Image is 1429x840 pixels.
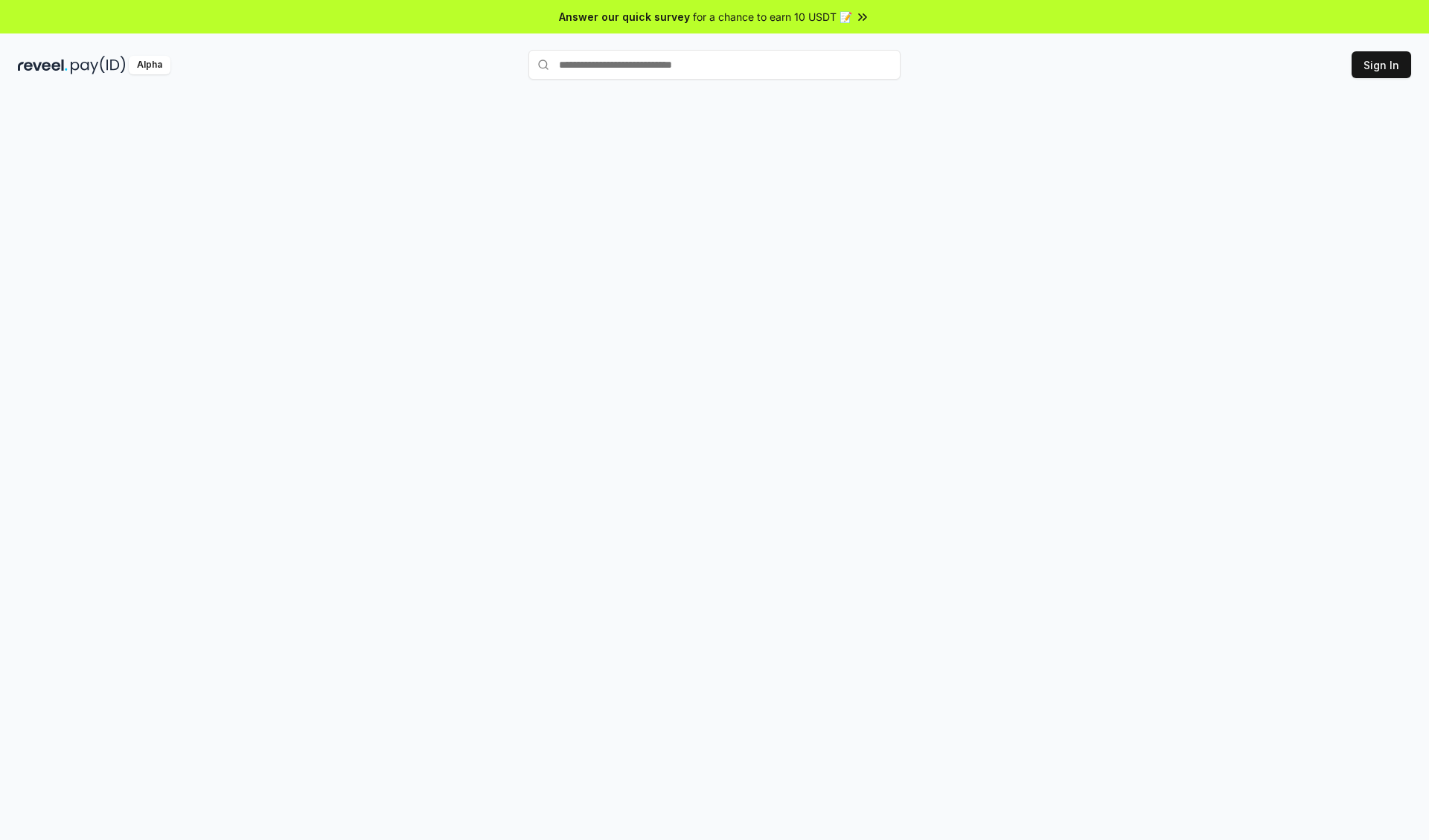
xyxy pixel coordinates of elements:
img: pay_id [71,56,126,74]
button: Sign In [1352,51,1411,78]
span: for a chance to earn 10 USDT 📝 [693,9,852,25]
span: Answer our quick survey [559,9,690,25]
div: Alpha [129,56,170,74]
img: reveel_dark [18,56,68,74]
